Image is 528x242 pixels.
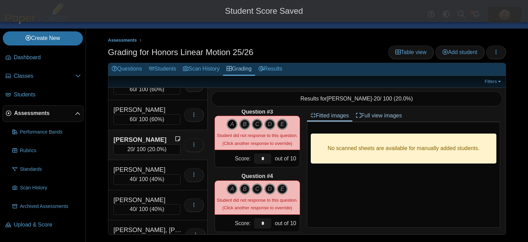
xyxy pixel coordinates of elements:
[273,150,299,167] div: out of 10
[10,161,84,178] a: Standards
[395,96,411,102] span: 20.0%
[130,176,136,182] span: 40
[239,119,250,130] i: B
[130,86,136,92] span: 60
[20,166,81,173] span: Standards
[252,183,263,194] i: C
[113,144,180,155] div: / 100 ( )
[215,150,252,167] div: Score:
[20,129,81,136] span: Performance Bands
[10,143,84,159] a: Rubrics
[113,135,175,144] div: [PERSON_NAME]
[113,174,180,185] div: / 100 ( )
[20,203,81,210] span: Archived Assessments
[217,198,298,210] small: (Click another response to override)
[10,124,84,140] a: Performance Bands
[327,96,372,102] span: [PERSON_NAME]
[106,36,139,45] a: Assessments
[227,183,238,194] i: A
[113,204,180,214] div: / 100 ( )
[149,146,165,152] span: 20.0%
[217,133,298,146] small: (Click another response to override)
[435,45,484,59] a: Add student
[151,116,162,122] span: 60%
[113,225,182,234] div: [PERSON_NAME], [PERSON_NAME]
[3,68,84,85] a: Classes
[217,198,298,203] span: Student did not response to this question.
[264,183,275,194] i: D
[5,5,523,17] div: Student Score Saved
[108,46,253,58] h1: Grading for Honors Linear Motion 25/26
[14,109,75,117] span: Assessments
[239,183,250,194] i: B
[215,215,252,232] div: Score:
[14,54,81,61] span: Dashboard
[113,114,180,125] div: / 100 ( )
[3,105,84,122] a: Assessments
[3,87,84,103] a: Students
[388,45,434,59] a: Table view
[10,180,84,196] a: Scan History
[242,172,273,180] b: Question #4
[14,72,75,80] span: Classes
[277,183,288,194] i: E
[20,147,81,154] span: Rubrics
[108,38,137,43] span: Assessments
[273,215,299,232] div: out of 10
[255,63,286,76] a: Results
[108,63,145,76] a: Questions
[352,110,405,122] a: Full view images
[179,63,223,76] a: Scan History
[374,96,380,102] span: 20
[113,196,180,204] div: [PERSON_NAME]
[307,110,352,122] a: Fitted images
[242,108,273,116] b: Question #3
[211,91,502,106] div: Results for - / 100 ( )
[113,105,180,114] div: [PERSON_NAME]
[3,217,84,233] a: Upload & Score
[128,146,134,152] span: 20
[145,63,179,76] a: Students
[151,86,162,92] span: 60%
[151,206,162,212] span: 40%
[264,119,275,130] i: D
[130,116,136,122] span: 60
[217,133,298,138] span: Student did not response to this question.
[442,49,477,55] span: Add student
[20,185,81,191] span: Scan History
[10,198,84,215] a: Archived Assessments
[14,221,81,229] span: Upload & Score
[311,134,496,164] div: No scanned sheets are available for manually added students.
[113,165,180,174] div: [PERSON_NAME]
[113,84,180,95] div: / 100 ( )
[130,206,136,212] span: 40
[395,49,427,55] span: Table view
[14,91,81,98] span: Students
[223,63,255,76] a: Grading
[252,119,263,130] i: C
[151,176,162,182] span: 40%
[3,31,83,45] a: Create New
[483,78,504,85] a: Filters
[3,50,84,66] a: Dashboard
[227,119,238,130] i: A
[277,119,288,130] i: E
[3,19,71,25] a: PaperScorer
